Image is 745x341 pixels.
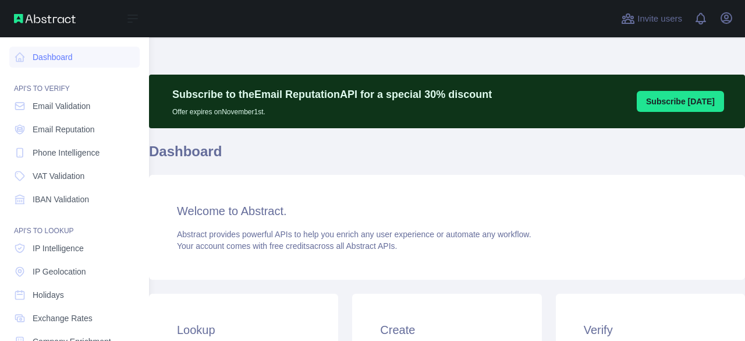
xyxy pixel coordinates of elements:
a: IBAN Validation [9,189,140,210]
span: Email Validation [33,100,90,112]
p: Offer expires on November 1st. [172,103,492,117]
button: Subscribe [DATE] [637,91,724,112]
button: Invite users [619,9,684,28]
span: IBAN Validation [33,194,89,205]
h3: Verify [584,322,717,338]
a: VAT Validation [9,166,140,187]
h1: Dashboard [149,142,745,170]
span: Holidays [33,289,64,301]
a: Email Validation [9,96,140,117]
span: Phone Intelligence [33,147,100,159]
h3: Lookup [177,322,310,338]
div: API'S TO VERIFY [9,70,140,93]
a: IP Geolocation [9,261,140,282]
p: Subscribe to the Email Reputation API for a special 30 % discount [172,86,492,103]
h3: Welcome to Abstract. [177,203,717,219]
a: Dashboard [9,47,140,68]
span: IP Intelligence [33,242,84,254]
a: Email Reputation [9,119,140,140]
span: Your account comes with across all Abstract APIs. [177,241,397,251]
a: Exchange Rates [9,308,140,329]
div: API'S TO LOOKUP [9,212,140,235]
h3: Create [380,322,513,338]
span: Abstract provides powerful APIs to help you enrich any user experience or automate any workflow. [177,230,531,239]
a: Holidays [9,284,140,305]
a: Phone Intelligence [9,142,140,163]
span: Invite users [637,12,682,26]
span: Email Reputation [33,124,95,135]
span: IP Geolocation [33,266,86,277]
span: VAT Validation [33,170,84,182]
img: Abstract API [14,14,76,23]
a: IP Intelligence [9,238,140,259]
span: free credits [269,241,310,251]
span: Exchange Rates [33,312,93,324]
